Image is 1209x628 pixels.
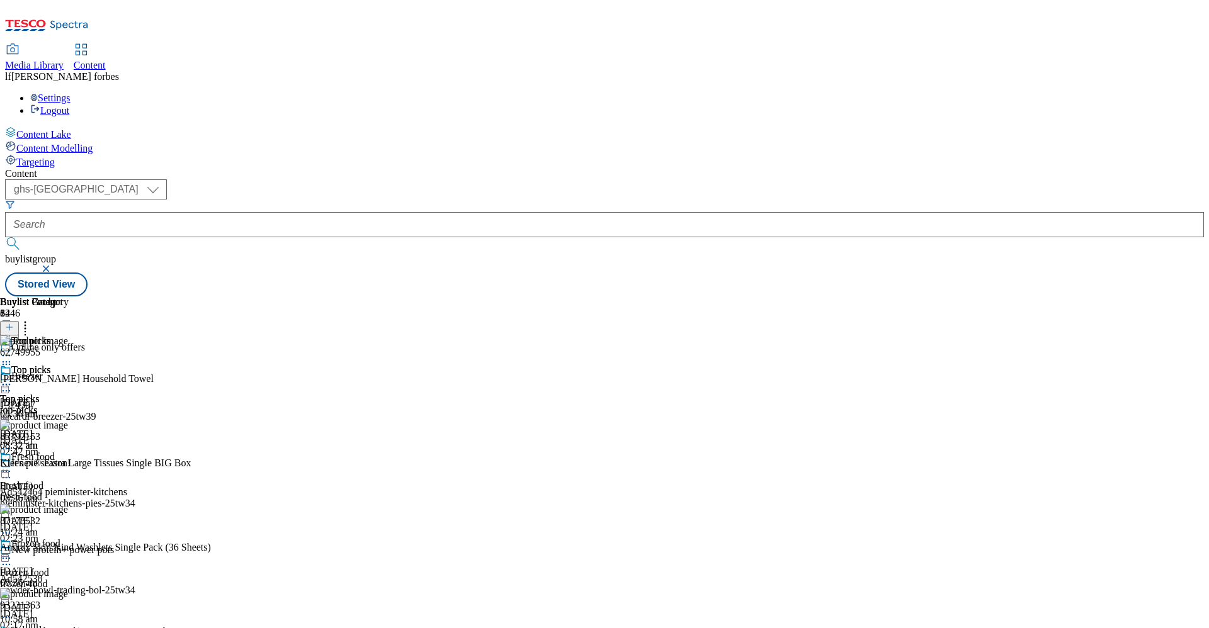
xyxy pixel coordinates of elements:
span: lf [5,71,11,82]
svg: Search Filters [5,199,15,210]
button: Stored View [5,272,88,296]
span: Content Lake [16,129,71,140]
span: Content Modelling [16,143,93,154]
a: Content [74,45,106,71]
div: Content [5,168,1204,179]
span: Targeting [16,157,55,167]
span: Media Library [5,60,64,70]
a: Logout [30,105,69,116]
input: Search [5,212,1204,237]
a: Content Modelling [5,140,1204,154]
span: [PERSON_NAME] forbes [11,71,119,82]
span: buylistgroup [5,254,56,264]
a: Targeting [5,154,1204,168]
span: Content [74,60,106,70]
a: Content Lake [5,126,1204,140]
a: Settings [30,93,71,103]
a: Media Library [5,45,64,71]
